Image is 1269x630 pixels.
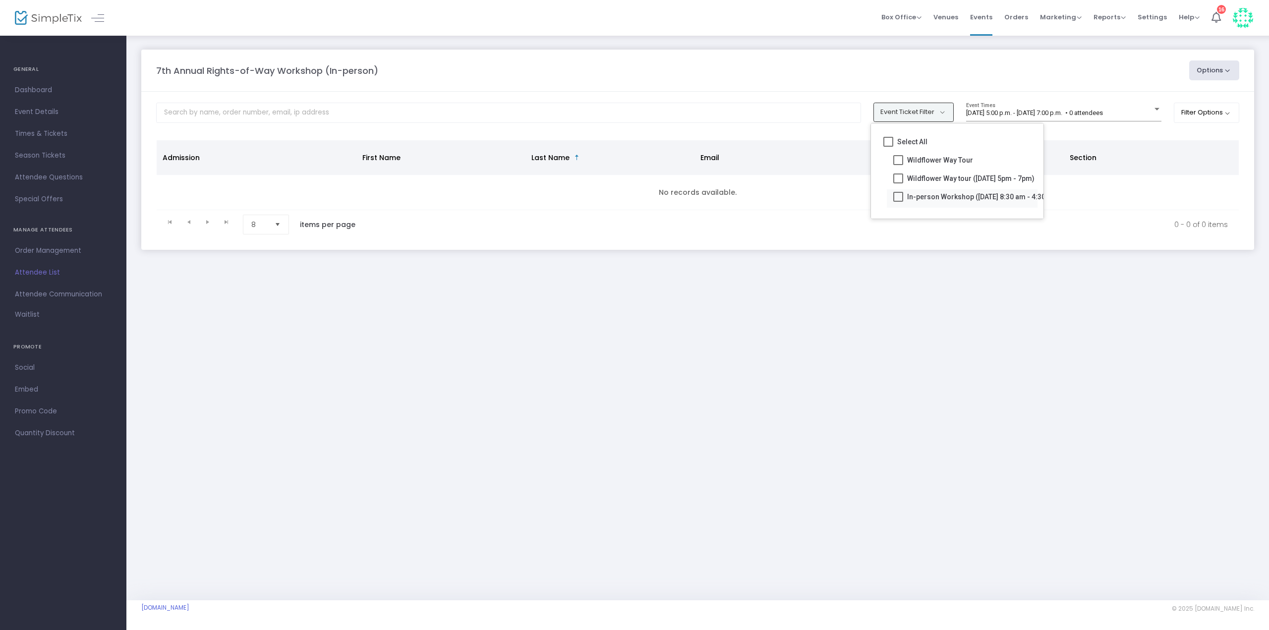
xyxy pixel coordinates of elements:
span: Wildflower Way Tour [907,154,973,166]
span: Promo Code [15,405,112,418]
span: Settings [1138,4,1167,30]
button: Filter Options [1174,103,1240,122]
span: Order Management [15,244,112,257]
label: items per page [300,220,355,229]
h4: GENERAL [13,59,113,79]
span: Quantity Discount [15,427,112,440]
span: Sortable [573,154,581,162]
kendo-pager-info: 0 - 0 of 0 items [376,215,1228,234]
span: Attendee List [15,266,112,279]
h4: MANAGE ATTENDEES [13,220,113,240]
span: Wildflower Way tour ([DATE] 5pm - 7pm) [907,172,1035,184]
span: Times & Tickets [15,127,112,140]
span: Attendee Questions [15,171,112,184]
span: [DATE] 5:00 p.m. - [DATE] 7:00 p.m. • 0 attendees [966,109,1103,116]
m-panel-title: 7th Annual Rights-of-Way Workshop (In-person) [156,64,378,77]
button: Options [1189,60,1240,80]
span: Embed [15,383,112,396]
span: Reports [1094,12,1126,22]
span: Box Office [881,12,922,22]
div: 16 [1217,5,1226,14]
span: Last Name [531,153,570,163]
span: Season Tickets [15,149,112,162]
span: © 2025 [DOMAIN_NAME] Inc. [1172,605,1254,613]
span: Events [970,4,992,30]
span: Section [1070,153,1096,163]
span: Email [700,153,719,163]
span: 8 [251,220,267,229]
a: [DOMAIN_NAME] [141,604,189,612]
input: Search by name, order number, email, ip address [156,103,861,123]
span: Special Offers [15,193,112,206]
span: Dashboard [15,84,112,97]
span: Waitlist [15,310,40,320]
span: Orders [1004,4,1028,30]
span: Event Details [15,106,112,118]
span: Admission [163,153,200,163]
button: Select [271,215,285,234]
span: Attendee Communication [15,288,112,301]
span: Help [1179,12,1200,22]
h4: PROMOTE [13,337,113,357]
span: Social [15,361,112,374]
span: Marketing [1040,12,1082,22]
div: Data table [157,140,1239,210]
span: First Name [362,153,401,163]
span: In-person Workshop ([DATE] 8:30 am - 4:30 pm) [907,191,1060,203]
button: Event Ticket Filter [873,103,954,121]
td: No records available. [157,175,1239,210]
span: Venues [933,4,958,30]
span: Select All [897,136,927,148]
